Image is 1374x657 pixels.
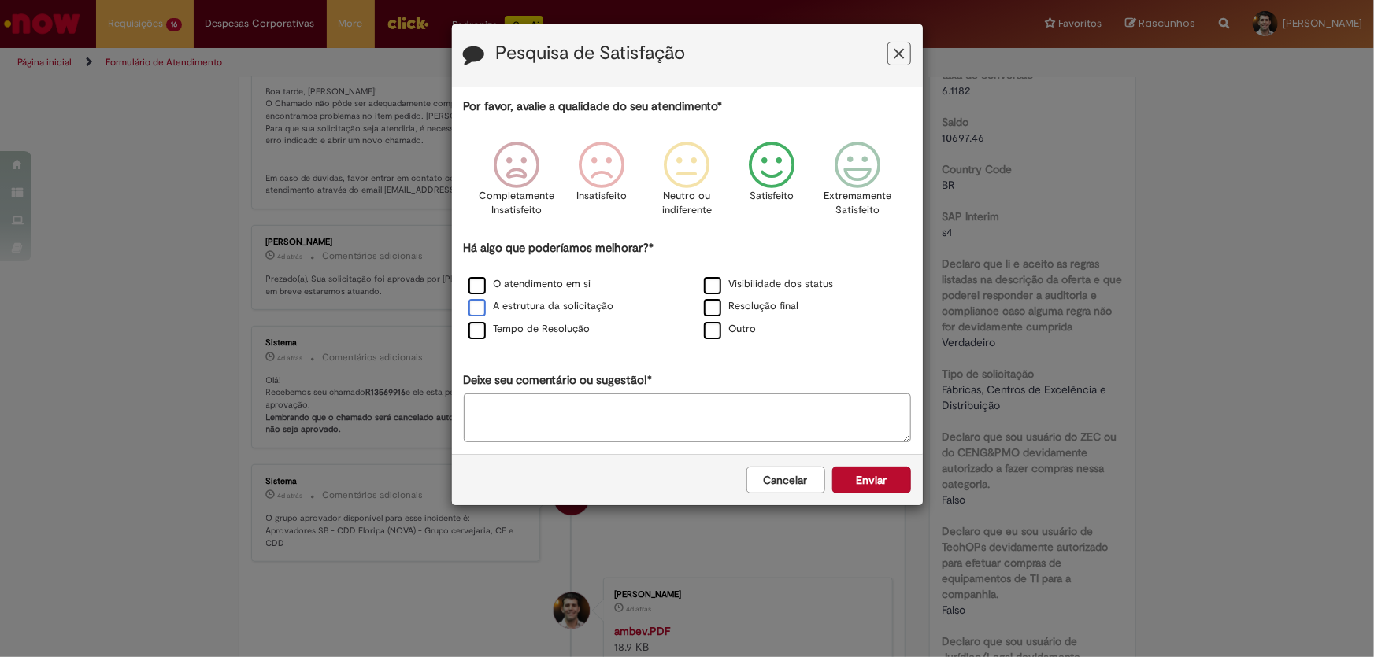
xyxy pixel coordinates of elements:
label: Resolução final [704,299,799,314]
label: Visibilidade dos status [704,277,834,292]
div: Extremamente Satisfeito [817,130,898,238]
div: Há algo que poderíamos melhorar?* [464,240,911,341]
p: Insatisfeito [576,189,627,204]
label: Outro [704,322,757,337]
div: Completamente Insatisfeito [476,130,557,238]
p: Neutro ou indiferente [658,189,715,218]
p: Completamente Insatisfeito [479,189,554,218]
label: Pesquisa de Satisfação [496,43,686,64]
p: Satisfeito [750,189,794,204]
label: O atendimento em si [468,277,591,292]
p: Extremamente Satisfeito [824,189,891,218]
label: Tempo de Resolução [468,322,591,337]
button: Cancelar [746,467,825,493]
button: Enviar [832,467,911,493]
div: Neutro ou indiferente [646,130,727,238]
div: Satisfeito [732,130,813,238]
label: Deixe seu comentário ou sugestão!* [464,372,653,389]
label: Por favor, avalie a qualidade do seu atendimento* [464,98,723,115]
div: Insatisfeito [561,130,642,238]
label: A estrutura da solicitação [468,299,614,314]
